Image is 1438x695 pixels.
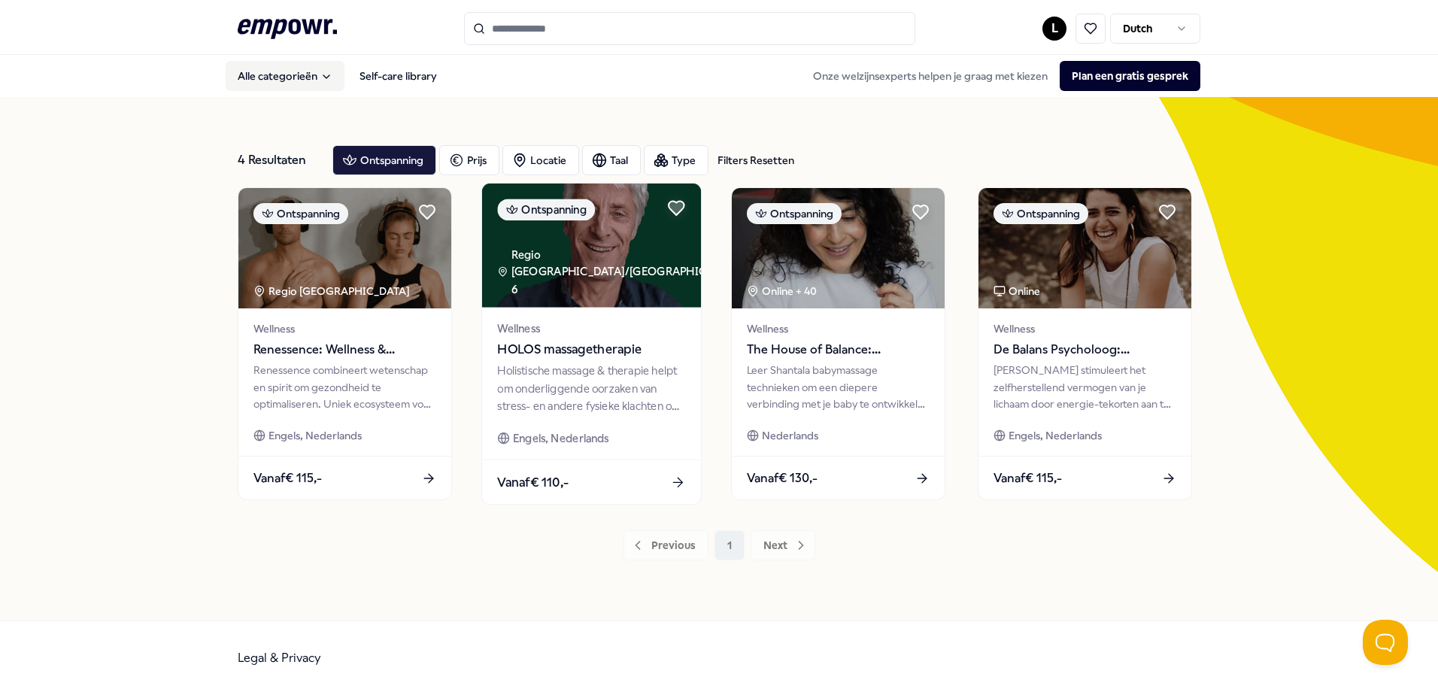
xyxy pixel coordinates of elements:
[238,651,321,665] a: Legal & Privacy
[347,61,449,91] a: Self-care library
[717,152,794,168] div: Filters Resetten
[253,320,436,337] span: Wellness
[762,427,818,444] span: Nederlands
[332,145,436,175] button: Ontspanning
[747,469,818,488] span: Vanaf € 130,-
[994,203,1088,224] div: Ontspanning
[253,340,436,360] span: Renessence: Wellness & Mindfulness
[497,363,685,414] div: Holistische massage & therapie helpt om onderliggende oorzaken van stress- en andere fysieke klac...
[253,469,322,488] span: Vanaf € 115,-
[439,145,499,175] button: Prijs
[253,283,412,299] div: Regio [GEOGRAPHIC_DATA]
[497,320,685,337] span: Wellness
[994,340,1176,360] span: De Balans Psycholoog: [PERSON_NAME]
[582,145,641,175] button: Taal
[497,472,569,492] span: Vanaf € 110,-
[502,145,579,175] button: Locatie
[1363,620,1408,665] iframe: Help Scout Beacon - Open
[747,340,930,360] span: The House of Balance: Babymassage aan huis
[238,188,451,308] img: package image
[978,188,1191,308] img: package image
[1042,17,1066,41] button: L
[978,187,1192,500] a: package imageOntspanningOnlineWellnessDe Balans Psycholoog: [PERSON_NAME][PERSON_NAME] stimuleert...
[482,184,701,308] img: package image
[513,429,609,447] span: Engels, Nederlands
[497,199,595,220] div: Ontspanning
[994,283,1040,299] div: Online
[226,61,449,91] nav: Main
[1009,427,1102,444] span: Engels, Nederlands
[644,145,708,175] button: Type
[1060,61,1200,91] button: Plan een gratis gesprek
[747,203,842,224] div: Ontspanning
[747,320,930,337] span: Wellness
[801,61,1200,91] div: Onze welzijnsexperts helpen je graag met kiezen
[238,145,320,175] div: 4 Resultaten
[238,187,452,500] a: package imageOntspanningRegio [GEOGRAPHIC_DATA] WellnessRenessence: Wellness & MindfulnessRenesse...
[994,469,1062,488] span: Vanaf € 115,-
[732,188,945,308] img: package image
[731,187,945,500] a: package imageOntspanningOnline + 40WellnessThe House of Balance: Babymassage aan huisLeer Shantal...
[994,320,1176,337] span: Wellness
[481,183,702,505] a: package imageOntspanningRegio [GEOGRAPHIC_DATA]/[GEOGRAPHIC_DATA] + 6WellnessHOLOS massagetherapi...
[253,203,348,224] div: Ontspanning
[994,362,1176,412] div: [PERSON_NAME] stimuleert het zelfherstellend vermogen van je lichaam door energie-tekorten aan te...
[497,246,754,298] div: Regio [GEOGRAPHIC_DATA]/[GEOGRAPHIC_DATA] + 6
[747,362,930,412] div: Leer Shantala babymassage technieken om een diepere verbinding met je baby te ontwikkelen en hun ...
[497,340,685,360] span: HOLOS massagetherapie
[464,12,915,45] input: Search for products, categories or subcategories
[253,362,436,412] div: Renessence combineert wetenschap en spirit om gezondheid te optimaliseren. Uniek ecosysteem voor ...
[747,283,817,299] div: Online + 40
[226,61,344,91] button: Alle categorieën
[268,427,362,444] span: Engels, Nederlands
